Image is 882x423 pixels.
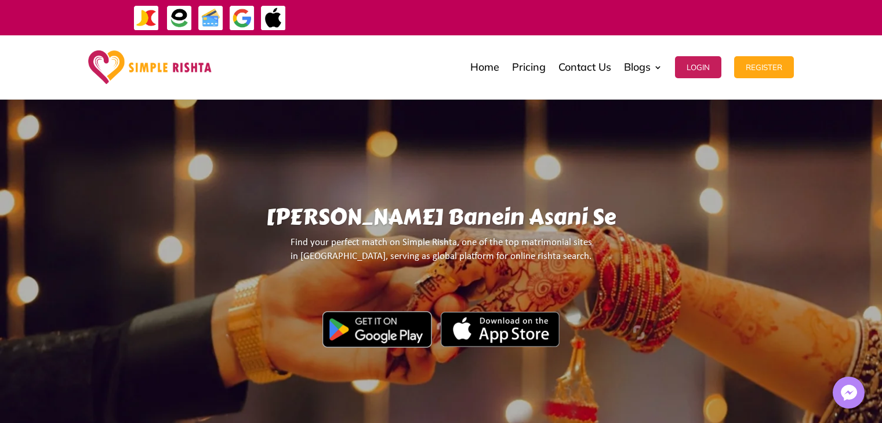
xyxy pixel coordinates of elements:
h1: [PERSON_NAME] Banein Asani Se [115,204,767,236]
p: Find your perfect match on Simple Rishta, one of the top matrimonial sites in [GEOGRAPHIC_DATA], ... [115,236,767,274]
img: Messenger [837,381,861,404]
a: Blogs [624,38,662,96]
img: ApplePay-icon [260,5,286,31]
img: EasyPaisa-icon [166,5,193,31]
a: Home [470,38,499,96]
img: Credit Cards [198,5,224,31]
img: JazzCash-icon [133,5,159,31]
img: GooglePay-icon [229,5,255,31]
a: Login [675,38,721,96]
button: Login [675,56,721,78]
img: Google Play [322,311,432,347]
a: Pricing [512,38,546,96]
button: Register [734,56,794,78]
a: Register [734,38,794,96]
a: Contact Us [558,38,611,96]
